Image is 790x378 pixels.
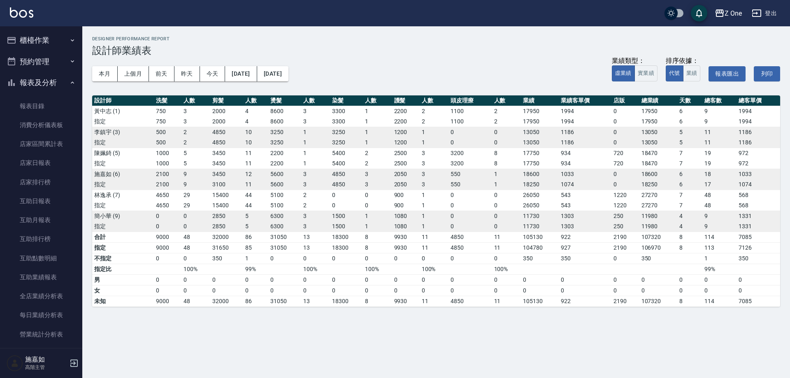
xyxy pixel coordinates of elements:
td: 1500 [330,211,363,221]
td: 934 [559,158,611,169]
td: 18600 [639,169,678,179]
td: 27270 [639,200,678,211]
td: 2 [420,106,448,116]
td: 4850 [330,179,363,190]
th: 總客單價 [737,95,780,106]
td: 0 [492,200,521,211]
img: Person [7,355,23,371]
td: 0 [492,190,521,200]
th: 頭皮理療 [448,95,492,106]
td: 4850 [210,137,243,148]
td: 1 [363,137,392,148]
td: 1 [301,127,330,137]
td: 6300 [268,211,301,221]
a: 營業統計分析表 [3,325,79,344]
td: 3250 [268,137,301,148]
td: 2500 [392,158,420,169]
td: 750 [154,106,181,116]
th: 人數 [363,95,392,106]
td: 0 [448,190,492,200]
th: 店販 [611,95,639,106]
td: 4 [677,211,702,221]
td: 250 [611,221,639,232]
td: 543 [559,200,611,211]
th: 剪髮 [210,95,243,106]
a: 全店業績分析表 [3,287,79,306]
td: 6 [677,179,702,190]
td: 18470 [639,158,678,169]
td: 1 [363,116,392,127]
table: a dense table [92,95,780,307]
th: 染髮 [330,95,363,106]
td: 9 [181,169,210,179]
td: 2100 [154,179,181,190]
td: 11 [702,127,737,137]
td: 2 [420,116,448,127]
td: 5100 [268,200,301,211]
td: 0 [363,200,392,211]
td: 1 [363,106,392,116]
td: 13050 [521,127,559,137]
td: 6 [677,169,702,179]
td: 8600 [268,116,301,127]
a: 互助日報表 [3,192,79,211]
td: 1 [301,137,330,148]
td: 0 [154,211,181,221]
img: Logo [10,7,33,18]
td: 48 [702,190,737,200]
td: 1100 [448,106,492,116]
td: 3250 [268,127,301,137]
td: 3 [363,179,392,190]
td: 2200 [268,158,301,169]
button: [DATE] [257,66,288,81]
td: 1 [301,158,330,169]
td: 11 [243,158,268,169]
p: 高階主管 [25,364,67,371]
td: 0 [611,179,639,190]
td: 19 [702,148,737,158]
td: 4650 [154,190,181,200]
td: 934 [559,148,611,158]
td: 720 [611,148,639,158]
td: 568 [737,190,780,200]
td: 1 [363,127,392,137]
td: 0 [363,190,392,200]
a: 消費分析儀表板 [3,116,79,135]
td: 2 [492,106,521,116]
td: 1994 [737,116,780,127]
td: 0 [611,106,639,116]
td: 5 [181,148,210,158]
td: 0 [181,211,210,221]
a: 報表目錄 [3,97,79,116]
td: 黃中志 (1) [92,106,154,116]
div: Z One [725,8,742,19]
td: 2000 [210,116,243,127]
a: 互助業績報表 [3,268,79,287]
td: 2200 [392,106,420,116]
td: 13050 [521,137,559,148]
td: 3 [420,169,448,179]
a: 互助點數明細 [3,249,79,268]
th: 業績 [521,95,559,106]
td: 17 [702,179,737,190]
td: 1303 [559,221,611,232]
td: 0 [611,169,639,179]
td: 3 [420,179,448,190]
td: 1 [492,179,521,190]
td: 2500 [392,148,420,158]
td: 0 [611,137,639,148]
th: 業績客單價 [559,95,611,106]
th: 人數 [420,95,448,106]
td: 5600 [268,179,301,190]
button: Z One [711,5,745,22]
td: 500 [154,127,181,137]
button: 報表匯出 [709,66,746,81]
td: 2200 [392,116,420,127]
td: 6300 [268,221,301,232]
td: 18250 [521,179,559,190]
td: 2 [301,190,330,200]
td: 17950 [521,106,559,116]
td: 5400 [330,148,363,158]
th: 天數 [677,95,702,106]
th: 護髮 [392,95,420,106]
